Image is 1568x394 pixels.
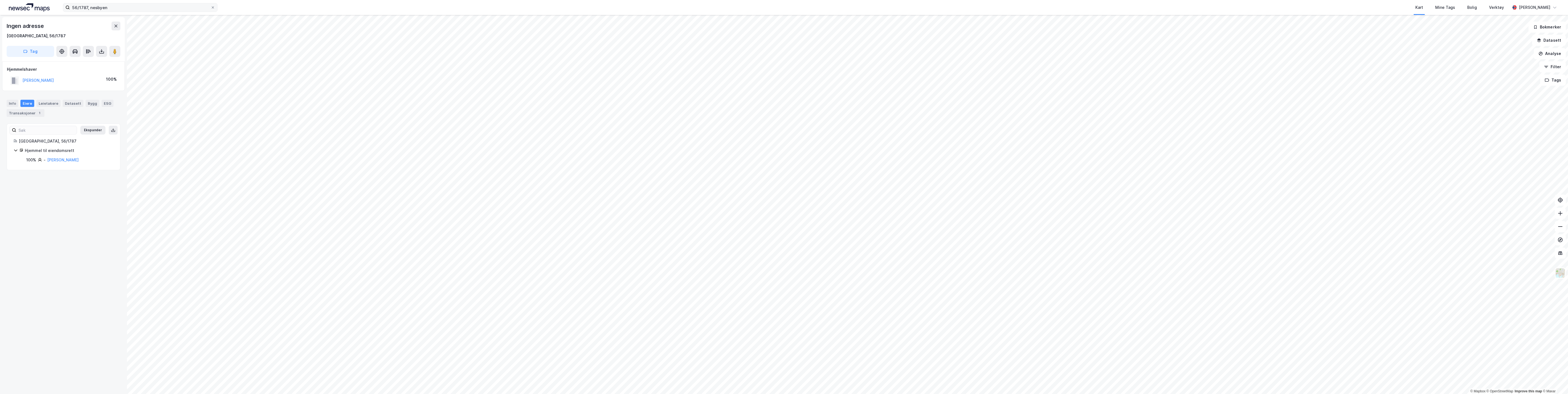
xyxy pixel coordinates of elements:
[7,46,54,57] button: Tag
[7,100,18,107] div: Info
[1540,367,1568,394] iframe: Chat Widget
[25,147,113,154] div: Hjemmel til eiendomsrett
[1555,268,1566,278] img: Z
[7,66,120,73] div: Hjemmelshaver
[102,100,113,107] div: ESG
[1487,389,1513,393] a: OpenStreetMap
[7,109,44,117] div: Transaksjoner
[20,100,34,107] div: Eiere
[1540,75,1566,86] button: Tags
[19,138,113,145] div: [GEOGRAPHIC_DATA], 56/1787
[1467,4,1477,11] div: Bolig
[9,3,50,12] img: logo.a4113a55bc3d86da70a041830d287a7e.svg
[7,33,66,39] div: [GEOGRAPHIC_DATA], 56/1787
[1539,61,1566,72] button: Filter
[1534,48,1566,59] button: Analyse
[1415,4,1423,11] div: Kart
[63,100,83,107] div: Datasett
[1519,4,1550,11] div: [PERSON_NAME]
[1540,367,1568,394] div: Kontrollprogram for chat
[80,126,105,135] button: Ekspander
[1529,22,1566,33] button: Bokmerker
[7,22,45,30] div: Ingen adresse
[1515,389,1542,393] a: Improve this map
[86,100,99,107] div: Bygg
[36,100,60,107] div: Leietakere
[1470,389,1485,393] a: Mapbox
[16,126,77,134] input: Søk
[106,76,117,83] div: 100%
[26,157,36,163] div: 100%
[70,3,211,12] input: Søk på adresse, matrikkel, gårdeiere, leietakere eller personer
[37,110,42,116] div: 1
[1532,35,1566,46] button: Datasett
[1435,4,1455,11] div: Mine Tags
[47,157,79,162] a: [PERSON_NAME]
[44,157,46,163] div: -
[1489,4,1504,11] div: Verktøy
